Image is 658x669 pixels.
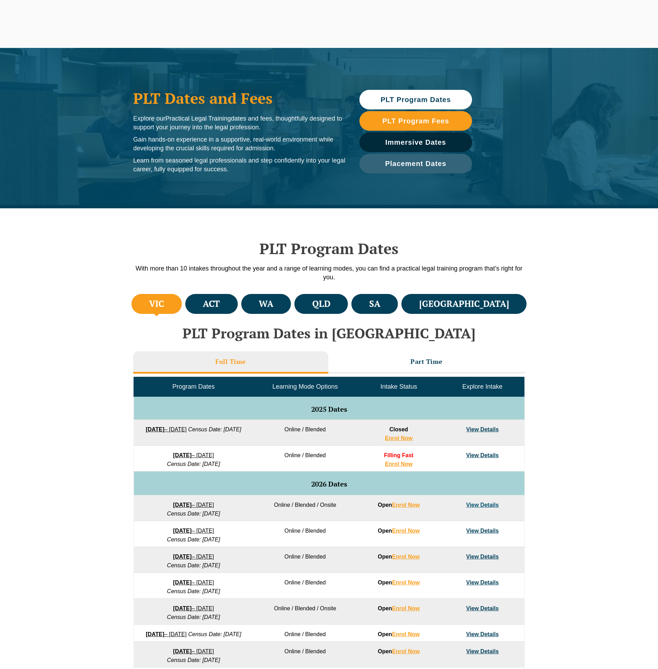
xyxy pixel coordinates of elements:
em: Census Date: [DATE] [167,562,220,568]
h1: PLT Dates and Fees [133,89,345,107]
td: Online / Blended [253,547,357,573]
a: [DATE]– [DATE] [173,502,214,508]
td: Online / Blended / Onsite [253,495,357,521]
em: Census Date: [DATE] [167,511,220,517]
strong: Open [378,631,420,637]
a: View Details [466,648,499,654]
strong: Open [378,528,420,534]
strong: [DATE] [173,502,192,508]
span: 2025 Dates [311,404,347,414]
strong: Open [378,648,420,654]
span: Practical Legal Training [165,115,231,122]
a: Immersive Dates [359,132,472,152]
a: [DATE]– [DATE] [146,426,187,432]
a: Enrol Now [392,648,420,654]
td: Online / Blended [253,420,357,446]
a: [DATE]– [DATE] [173,605,214,611]
strong: Open [378,580,420,585]
strong: [DATE] [173,554,192,560]
h4: SA [369,298,380,310]
p: Explore our dates and fees, thoughtfully designed to support your journey into the legal profession. [133,114,345,132]
td: Online / Blended [253,573,357,599]
h4: QLD [312,298,330,310]
a: View Details [466,502,499,508]
td: Online / Blended [253,446,357,472]
a: View Details [466,631,499,637]
a: [DATE]– [DATE] [173,554,214,560]
a: [DATE]– [DATE] [173,452,214,458]
a: View Details [466,528,499,534]
a: View Details [466,580,499,585]
h4: [GEOGRAPHIC_DATA] [419,298,509,310]
a: Enrol Now [392,631,420,637]
h4: VIC [149,298,164,310]
span: Closed [389,426,408,432]
a: PLT Program Fees [359,111,472,131]
em: Census Date: [DATE] [167,537,220,542]
span: Explore Intake [462,383,502,390]
a: View Details [466,605,499,611]
a: Placement Dates [359,154,472,173]
span: Intake Status [380,383,417,390]
strong: [DATE] [173,580,192,585]
p: Gain hands-on experience in a supportive, real-world environment while developing the crucial ski... [133,135,345,153]
a: View Details [466,554,499,560]
span: PLT Program Dates [380,96,451,103]
strong: [DATE] [146,631,164,637]
strong: [DATE] [173,452,192,458]
em: Census Date: [DATE] [167,461,220,467]
a: View Details [466,426,499,432]
a: [DATE]– [DATE] [146,631,187,637]
a: Enrol Now [392,580,420,585]
p: With more than 10 intakes throughout the year and a range of learning modes, you can find a pract... [130,264,528,282]
strong: [DATE] [173,528,192,534]
span: Immersive Dates [385,139,446,146]
h4: WA [259,298,273,310]
em: Census Date: [DATE] [167,614,220,620]
strong: [DATE] [173,648,192,654]
strong: Open [378,502,420,508]
span: 2026 Dates [311,479,347,489]
em: Census Date: [DATE] [188,631,241,637]
td: Online / Blended [253,521,357,547]
strong: Open [378,554,420,560]
td: Online / Blended [253,642,357,668]
a: Enrol Now [392,502,420,508]
em: Census Date: [DATE] [167,657,220,663]
a: Enrol Now [392,554,420,560]
span: Learning Mode Options [272,383,338,390]
em: Census Date: [DATE] [167,588,220,594]
a: View Details [466,452,499,458]
a: PLT Program Dates [359,90,472,109]
a: Enrol Now [392,528,420,534]
a: [DATE]– [DATE] [173,580,214,585]
a: [DATE]– [DATE] [173,648,214,654]
h3: Part Time [410,358,443,366]
h4: ACT [203,298,220,310]
h2: PLT Program Dates in [GEOGRAPHIC_DATA] [130,325,528,341]
p: Learn from seasoned legal professionals and step confidently into your legal career, fully equipp... [133,156,345,174]
h2: PLT Program Dates [130,240,528,257]
strong: [DATE] [173,605,192,611]
h3: Full Time [215,358,246,366]
span: PLT Program Fees [382,117,449,124]
a: Enrol Now [385,461,413,467]
td: Online / Blended / Onsite [253,599,357,625]
span: Placement Dates [385,160,446,167]
a: Enrol Now [392,605,420,611]
strong: Open [378,605,420,611]
span: Filling Fast [384,452,413,458]
a: [DATE]– [DATE] [173,528,214,534]
strong: [DATE] [146,426,164,432]
span: Program Dates [172,383,215,390]
em: Census Date: [DATE] [188,426,241,432]
td: Online / Blended [253,625,357,642]
a: Enrol Now [385,435,413,441]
